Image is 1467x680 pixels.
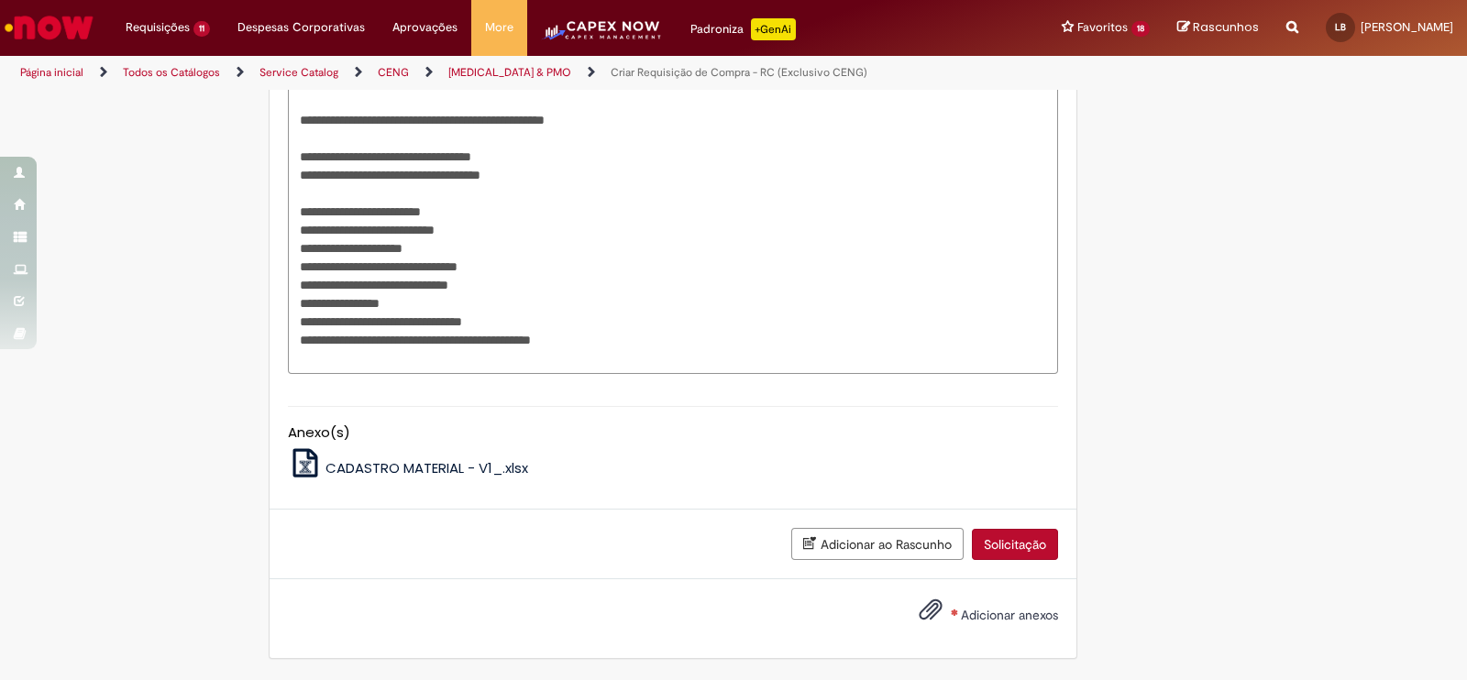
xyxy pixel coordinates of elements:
[448,65,571,80] a: [MEDICAL_DATA] & PMO
[193,21,210,37] span: 11
[541,18,663,55] img: CapexLogo5.png
[2,9,96,46] img: ServiceNow
[751,18,796,40] p: +GenAi
[1077,18,1128,37] span: Favoritos
[1131,21,1150,37] span: 18
[485,18,513,37] span: More
[961,607,1058,623] span: Adicionar anexos
[392,18,458,37] span: Aprovações
[288,425,1058,441] h5: Anexo(s)
[288,68,1058,374] textarea: Descrição
[611,65,867,80] a: Criar Requisição de Compra - RC (Exclusivo CENG)
[20,65,83,80] a: Página inicial
[1335,21,1346,33] span: LB
[1361,19,1453,35] span: [PERSON_NAME]
[914,593,947,635] button: Adicionar anexos
[237,18,365,37] span: Despesas Corporativas
[123,65,220,80] a: Todos os Catálogos
[259,65,338,80] a: Service Catalog
[972,529,1058,560] button: Solicitação
[14,56,965,90] ul: Trilhas de página
[378,65,409,80] a: CENG
[288,458,529,477] a: CADASTRO MATERIAL - V1_.xlsx
[1177,19,1259,37] a: Rascunhos
[1193,18,1259,36] span: Rascunhos
[690,18,796,40] div: Padroniza
[791,528,964,560] button: Adicionar ao Rascunho
[325,458,528,477] span: CADASTRO MATERIAL - V1_.xlsx
[126,18,190,37] span: Requisições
